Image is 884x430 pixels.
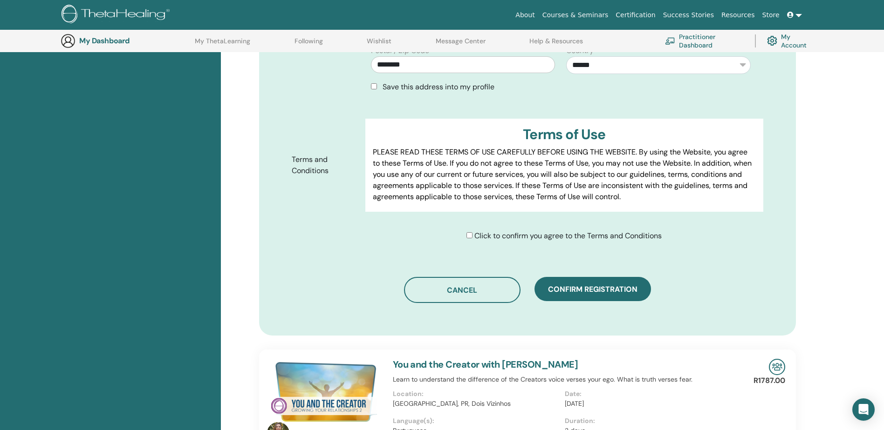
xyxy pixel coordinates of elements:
[767,31,814,51] a: My Account
[383,82,494,92] span: Save this address into my profile
[754,375,785,386] p: R1787.00
[539,7,612,24] a: Courses & Seminars
[393,416,559,426] p: Language(s):
[659,7,718,24] a: Success Stories
[79,36,172,45] h3: My Dashboard
[393,375,737,384] p: Learn to understand the difference of the Creators voice verses your ego. What is truth verses fear.
[393,389,559,399] p: Location:
[367,37,391,52] a: Wishlist
[612,7,659,24] a: Certification
[393,358,578,370] a: You and the Creator with [PERSON_NAME]
[195,37,250,52] a: My ThetaLearning
[393,399,559,409] p: [GEOGRAPHIC_DATA], PR, Dois Vizinhos
[61,34,75,48] img: generic-user-icon.jpg
[718,7,759,24] a: Resources
[529,37,583,52] a: Help & Resources
[474,231,662,241] span: Click to confirm you agree to the Terms and Conditions
[512,7,538,24] a: About
[769,359,785,375] img: In-Person Seminar
[295,37,323,52] a: Following
[373,126,755,143] h3: Terms of Use
[285,151,366,180] label: Terms and Conditions
[548,284,637,294] span: Confirm registration
[535,277,651,301] button: Confirm registration
[565,416,731,426] p: Duration:
[565,389,731,399] p: Date:
[373,147,755,202] p: PLEASE READ THESE TERMS OF USE CAREFULLY BEFORE USING THE WEBSITE. By using the Website, you agre...
[404,277,521,303] button: Cancel
[447,285,477,295] span: Cancel
[759,7,783,24] a: Store
[665,31,744,51] a: Practitioner Dashboard
[436,37,486,52] a: Message Center
[267,359,382,425] img: You and the Creator
[767,34,777,48] img: cog.svg
[665,37,675,45] img: chalkboard-teacher.svg
[62,5,173,26] img: logo.png
[852,398,875,421] div: Open Intercom Messenger
[565,399,731,409] p: [DATE]
[373,210,755,344] p: Lor IpsumDolorsi.ame Cons adipisci elits do eiusm tem incid, utl etdol, magnaali eni adminimve qu...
